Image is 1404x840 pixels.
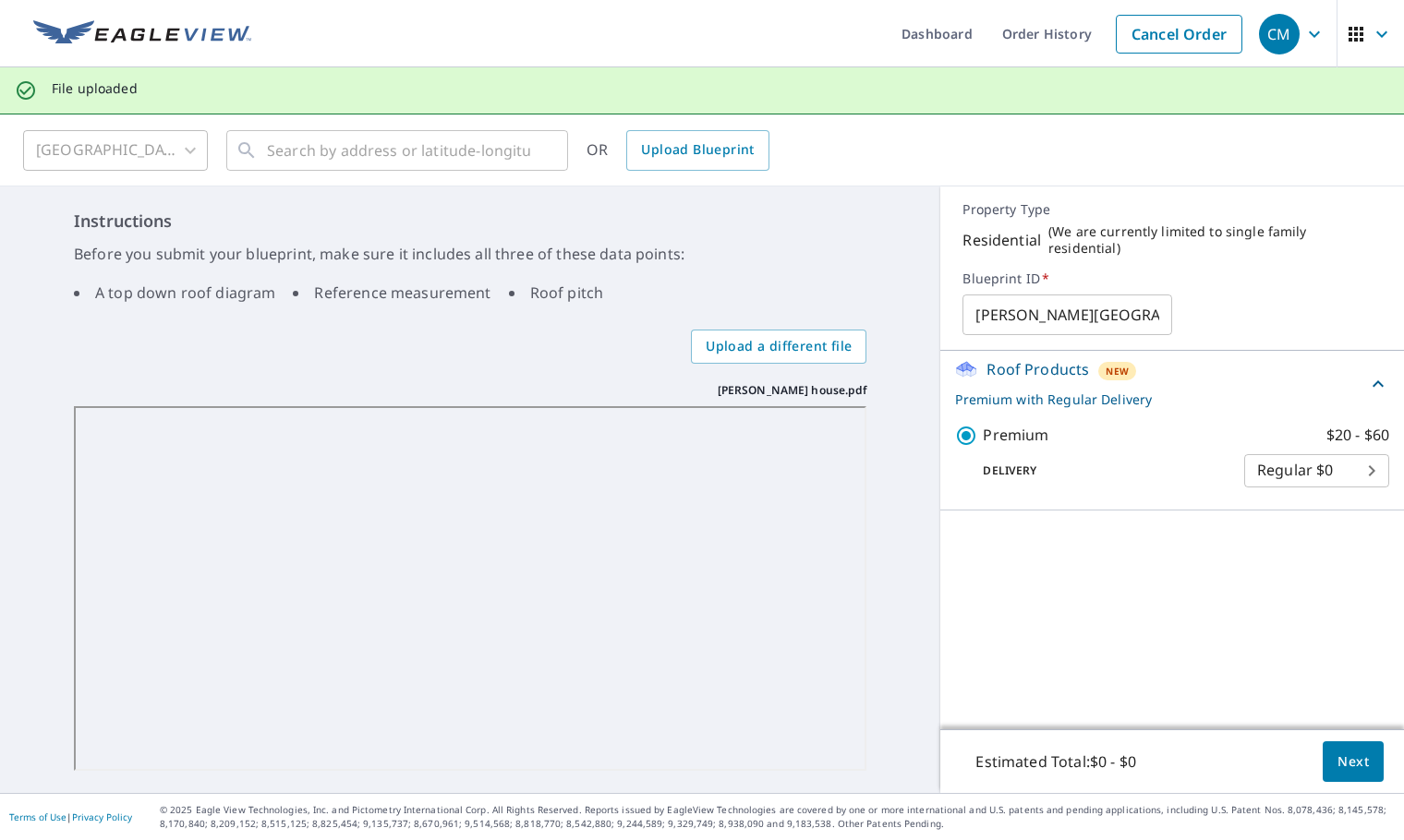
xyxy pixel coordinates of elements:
h6: Instructions [74,209,866,234]
p: | [9,811,132,822]
li: A top down roof diagram [74,282,275,304]
p: Estimated Total: $0 - $0 [961,741,1150,782]
div: Roof ProductsNewPremium with Regular Delivery [955,358,1389,409]
p: Residential [962,229,1041,251]
div: OR [587,130,769,171]
p: © 2025 Eagle View Technologies, Inc. and Pictometry International Corp. All Rights Reserved. Repo... [160,803,1395,831]
input: Search by address or latitude-longitude [267,125,530,176]
label: Blueprint ID [962,270,1382,287]
p: ( We are currently limited to single family residential ) [1048,223,1382,257]
img: EV Logo [33,20,251,48]
span: Upload Blueprint [641,138,754,162]
p: Roof Products [986,358,1089,380]
span: Next [1337,750,1369,774]
label: Upload a different file [691,330,866,364]
iframe: hagen house.pdf [74,406,866,772]
a: Upload Blueprint [626,130,769,171]
p: Premium [983,424,1048,447]
div: CM [1259,14,1300,54]
a: Privacy Policy [72,810,132,823]
div: [GEOGRAPHIC_DATA] [23,125,208,176]
a: Cancel Order [1116,15,1242,54]
p: Premium with Regular Delivery [955,390,1367,409]
span: Upload a different file [706,335,852,358]
p: Before you submit your blueprint, make sure it includes all three of these data points: [74,243,866,265]
li: Roof pitch [509,282,604,304]
p: File uploaded [52,80,138,97]
li: Reference measurement [293,282,490,304]
a: Terms of Use [9,810,67,823]
span: New [1106,364,1129,378]
p: $20 - $60 [1326,424,1389,447]
button: Next [1323,741,1384,783]
p: Delivery [955,462,1244,479]
p: [PERSON_NAME] house.pdf [718,382,867,399]
div: Regular $0 [1244,445,1389,497]
p: Property Type [962,201,1382,218]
